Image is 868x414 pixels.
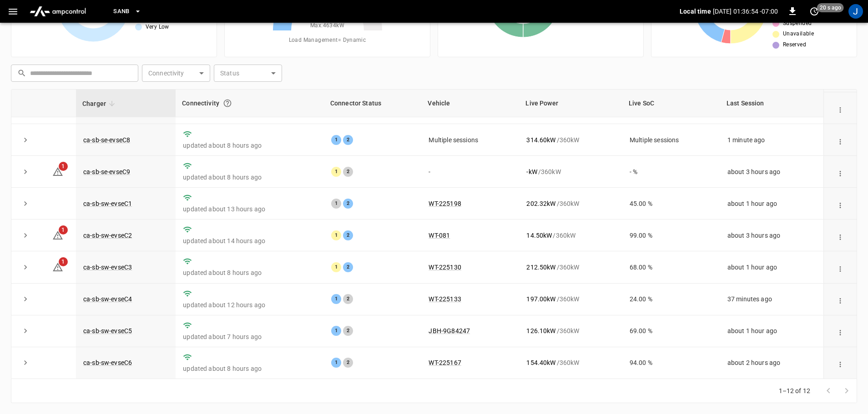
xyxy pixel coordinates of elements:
td: about 1 hour ago [720,315,823,347]
div: Connectivity [182,95,318,111]
p: 1–12 of 12 [779,386,811,395]
button: expand row [19,165,32,179]
a: ca-sb-se-evseC8 [83,136,130,144]
p: 212.50 kW [526,263,555,272]
p: updated about 8 hours ago [183,268,317,277]
div: 1 [331,358,341,368]
p: updated about 8 hours ago [183,173,317,182]
div: action cell options [834,231,847,240]
th: Connector Status [324,90,422,117]
a: ca-sb-sw-evseC4 [83,295,132,303]
div: / 360 kW [526,135,615,145]
div: profile-icon [848,4,863,19]
img: ampcontrol.io logo [26,3,90,20]
span: Charger [82,98,118,109]
div: / 360 kW [526,199,615,208]
div: / 360 kW [526,263,615,272]
td: 99.00 % [622,219,720,251]
button: expand row [19,133,32,147]
div: 2 [343,294,353,304]
p: 154.40 kW [526,358,555,367]
td: about 3 hours ago [720,219,823,251]
div: 1 [331,167,341,177]
span: Suspended [783,19,812,28]
a: ca-sb-sw-evseC3 [83,264,132,271]
div: action cell options [834,263,847,272]
span: Max. 4634 kW [310,21,344,30]
td: about 2 hours ago [720,347,823,379]
td: 24.00 % [622,284,720,315]
th: Last Session [720,90,823,117]
div: action cell options [834,104,847,113]
td: Multiple sessions [421,124,519,156]
div: 1 [331,326,341,336]
button: expand row [19,356,32,369]
span: Load Management = Dynamic [289,36,366,45]
td: about 3 hours ago [720,156,823,188]
th: Vehicle [421,90,519,117]
div: 1 [331,294,341,304]
div: action cell options [834,135,847,145]
p: - kW [526,167,537,176]
div: / 360 kW [526,294,615,304]
td: - [421,156,519,188]
button: expand row [19,324,32,338]
td: about 1 hour ago [720,188,823,219]
div: 2 [343,326,353,336]
div: 2 [343,358,353,368]
a: ca-sb-sw-evseC2 [83,232,132,239]
span: SanB [113,6,130,17]
button: expand row [19,229,32,242]
button: expand row [19,260,32,274]
td: 45.00 % [622,188,720,219]
a: ca-sb-sw-evseC1 [83,200,132,207]
span: 1 [59,257,68,266]
span: 20 s ago [817,3,844,12]
p: Local time [680,7,711,16]
div: 1 [331,262,341,272]
a: 1 [52,168,63,175]
span: Reserved [783,40,806,50]
button: expand row [19,197,32,210]
p: updated about 8 hours ago [183,141,317,150]
a: JBH-9G84247 [429,327,470,334]
td: 69.00 % [622,315,720,347]
div: / 360 kW [526,358,615,367]
div: / 360 kW [526,231,615,240]
td: 94.00 % [622,347,720,379]
p: updated about 8 hours ago [183,364,317,373]
th: Live Power [519,90,622,117]
th: Live SoC [622,90,720,117]
a: 1 [52,263,63,270]
button: SanB [110,3,145,20]
div: action cell options [834,358,847,367]
a: ca-sb-se-evseC9 [83,168,130,175]
p: 126.10 kW [526,326,555,335]
span: Unavailable [783,30,814,39]
p: 14.50 kW [526,231,552,240]
td: about 1 hour ago [720,251,823,283]
div: 2 [343,167,353,177]
div: 1 [331,135,341,145]
a: WT-225167 [429,359,461,366]
p: updated about 7 hours ago [183,332,317,341]
td: 37 minutes ago [720,284,823,315]
div: 1 [331,199,341,209]
div: / 360 kW [526,167,615,176]
span: 1 [59,162,68,171]
a: 1 [52,231,63,239]
p: updated about 12 hours ago [183,300,317,309]
a: ca-sb-sw-evseC5 [83,327,132,334]
p: updated about 14 hours ago [183,236,317,245]
div: / 360 kW [526,326,615,335]
p: updated about 13 hours ago [183,205,317,214]
button: expand row [19,292,32,306]
a: WT-225133 [429,295,461,303]
p: 202.32 kW [526,199,555,208]
a: ca-sb-sw-evseC6 [83,359,132,366]
div: 2 [343,199,353,209]
button: set refresh interval [807,4,822,19]
div: action cell options [834,167,847,176]
td: 1 minute ago [720,124,823,156]
div: action cell options [834,294,847,304]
